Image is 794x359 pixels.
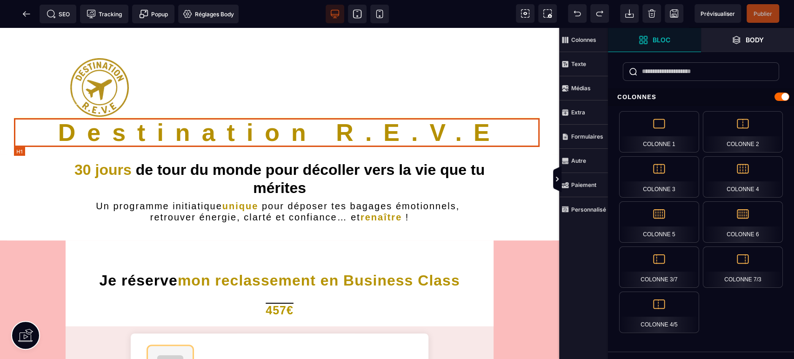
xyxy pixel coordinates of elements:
span: Retour [17,5,36,23]
span: Enregistrer le contenu [747,4,779,23]
span: Aperçu [694,4,741,23]
div: Colonne 4/5 [619,292,699,333]
span: Médias [559,76,608,100]
span: Paiement [559,173,608,197]
h2: Un programme initiatique pour déposer tes bagages émotionnels, retrouver énergie, clarté et confi... [66,173,494,195]
span: Défaire [568,4,587,23]
strong: Colonnes [571,36,596,43]
span: Réglages Body [183,9,234,19]
span: Voir tablette [348,5,367,23]
span: Importer [620,4,639,23]
span: Enregistrer [665,4,683,23]
strong: Texte [571,60,586,67]
div: Colonne 3 [619,156,699,198]
strong: Personnalisé [571,206,606,213]
span: Colonnes [559,28,608,52]
span: Prévisualiser [701,10,735,17]
span: SEO [47,9,70,19]
span: Ouvrir les blocs [608,28,701,52]
strong: Formulaires [571,133,603,140]
img: 6bc32b15c6a1abf2dae384077174aadc_LOGOT15p.png [70,30,129,89]
span: Afficher les vues [608,166,617,193]
div: Colonne 5 [619,201,699,243]
div: Colonne 6 [703,201,783,243]
span: Favicon [178,5,239,23]
span: Texte [559,52,608,76]
h1: Je réserve [73,239,487,266]
strong: Body [746,36,764,43]
strong: Médias [571,85,591,92]
strong: Bloc [653,36,670,43]
div: Colonne 7/3 [703,246,783,288]
span: Voir mobile [370,5,389,23]
span: Formulaires [559,125,608,149]
span: Autre [559,149,608,173]
span: Popup [139,9,168,19]
span: Ouvrir les calques [701,28,794,52]
h1: de tour du monde pour décoller vers la vie que tu mérites [66,133,494,173]
div: Colonnes [608,88,794,106]
span: Nettoyage [642,4,661,23]
strong: Paiement [571,181,596,188]
span: Voir les composants [516,4,534,23]
div: Colonne 4 [703,156,783,198]
span: Capture d'écran [538,4,557,23]
span: Code de suivi [80,5,128,23]
span: Publier [754,10,772,17]
span: Personnalisé [559,197,608,221]
span: Métadata SEO [40,5,76,23]
span: Créer une alerte modale [132,5,174,23]
span: Tracking [87,9,122,19]
span: Voir bureau [326,5,344,23]
span: Rétablir [590,4,609,23]
div: Colonne 3/7 [619,246,699,288]
strong: Autre [571,157,586,164]
div: Colonne 2 [703,111,783,153]
div: Colonne 1 [619,111,699,153]
strong: Extra [571,109,585,116]
span: Extra [559,100,608,125]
